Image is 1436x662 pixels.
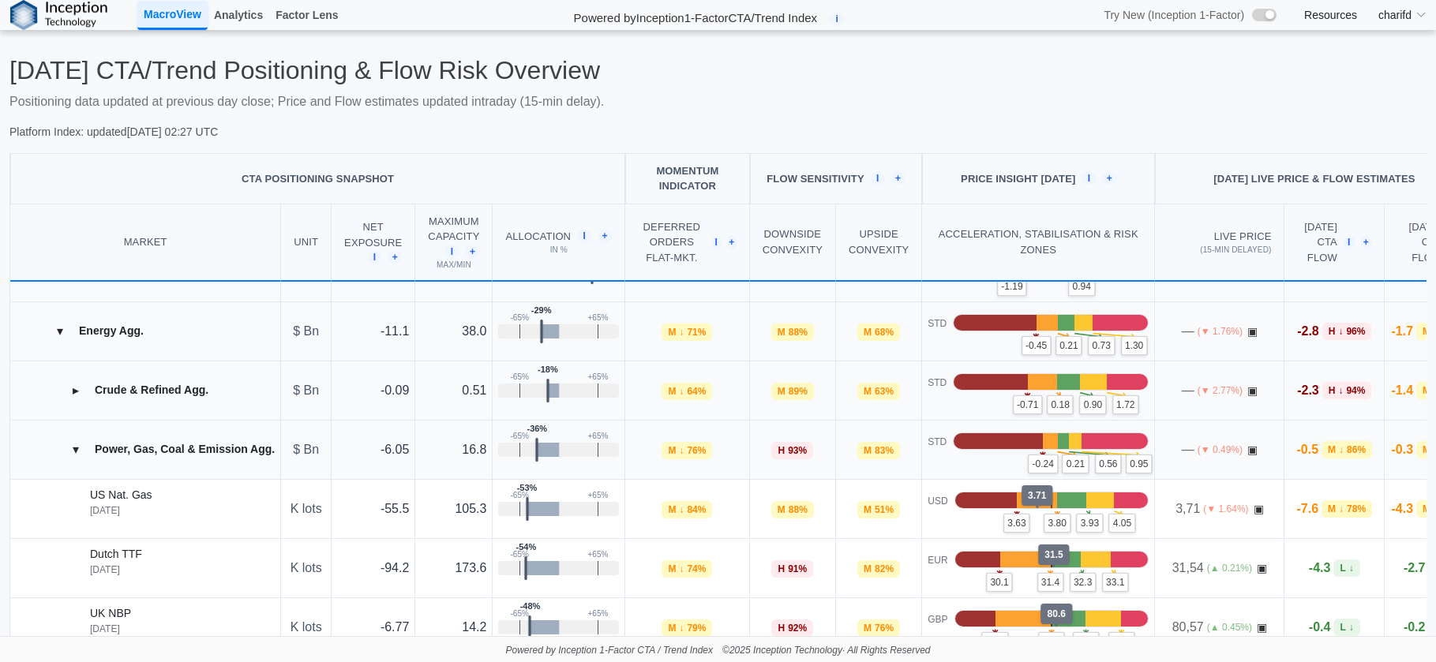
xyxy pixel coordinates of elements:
[79,323,144,339] p: Energy Agg.
[864,443,872,458] span: M
[598,229,612,243] span: +
[1328,502,1336,516] span: M
[1037,573,1063,592] p: 31.4
[1339,502,1344,516] span: ↓
[505,643,713,657] p: Powered by Inception 1-Factor CTA / Trend Index
[1172,618,1204,637] p: 80,57
[727,235,737,249] span: +
[269,2,344,28] a: Factor Lens
[687,325,706,339] span: 71 %
[1349,620,1354,634] span: ↓
[90,546,142,563] p: Dutch TTF
[849,226,909,257] div: Upside Convexity
[788,443,807,458] span: 93 %
[1213,171,1415,187] p: [DATE] Live Price & Flow Estimates
[1095,454,1121,473] p: 0.56
[281,480,332,539] td: K lots
[1361,235,1372,249] span: +
[1108,632,1134,651] p: 85.2
[9,55,1427,85] h2: [DATE] CTA/Trend Positioning & Flow Risk Overview
[1207,620,1252,634] p: (▲ 0.45%)
[788,621,807,635] span: 92 %
[1082,171,1096,185] span: i
[47,319,73,344] button: Collapse group
[668,621,676,635] span: M
[1247,444,1258,455] span: OPEN: Market session is currently open.
[1172,559,1204,578] p: 31,54
[538,363,558,376] p: -18%
[337,381,409,400] p: -0.09
[875,443,894,458] span: 83 %
[875,621,894,635] span: 76 %
[1347,443,1366,457] span: 86 %
[1077,514,1103,533] p: 3.93
[1203,502,1248,516] p: (▼ 1.64%)
[875,562,894,576] span: 82 %
[687,621,706,635] span: 79 %
[1290,618,1378,637] div: -0.4
[788,562,807,576] span: 91 %
[1182,440,1194,459] p: —
[875,503,894,517] span: 51 %
[510,371,528,383] p: - 65 %
[638,219,705,250] span: Deferred Orders
[712,235,722,249] span: i
[961,171,1075,187] p: Price Insight [DATE]
[1003,514,1029,533] p: 3.63
[1028,454,1057,473] p: -0.24
[638,250,705,266] span: FLAT-MKT.
[337,322,409,341] p: -11.1
[1346,383,1365,398] span: 94 %
[1182,322,1194,341] p: —
[505,229,571,245] span: Allocation
[1022,336,1051,355] p: -0.45
[510,430,528,442] p: - 65 %
[208,2,269,28] a: Analytics
[1175,499,1200,518] p: 3,71
[668,384,676,398] span: M
[1297,219,1337,235] span: [DATE]
[421,499,486,518] p: 105.3
[1340,561,1345,575] span: L
[928,376,947,390] p: STD
[1038,632,1064,651] p: 80.2
[1349,561,1354,575] span: ↓
[1344,235,1355,249] span: i
[516,540,537,554] p: -54%
[1126,454,1152,473] p: 0.95
[1369,1,1436,30] summary: charifd
[1080,395,1106,414] p: 0.90
[587,371,608,383] p: + 65 %
[1339,443,1344,457] span: ↓
[1182,381,1194,400] p: —
[587,489,608,501] p: + 65 %
[510,489,528,501] p: - 65 %
[687,562,706,576] span: 74 %
[587,548,608,560] p: + 65 %
[577,229,591,243] span: i
[722,643,930,657] p: © 2025 Inception Technology · All Rights Reserved
[1112,395,1138,414] p: 1.72
[789,325,808,339] span: 88 %
[763,226,823,257] div: Downside Convexity
[1257,563,1267,574] span: OPEN: Market session is currently open.
[1198,324,1243,338] p: (▼ 1.76%)
[864,562,872,576] span: M
[95,441,275,458] p: Power, Gas, Coal & Emission Agg.
[789,503,808,517] span: 88 %
[90,563,142,577] p: [DATE]
[428,214,479,245] span: Maximum Capacity
[388,250,402,264] span: +
[1247,326,1258,337] span: OPEN: Market session is currently open.
[767,171,864,187] p: Flow Sensitivity
[337,440,409,459] p: -6.05
[679,503,684,517] span: ↓
[1055,336,1082,355] p: 0.21
[1338,324,1343,338] span: ↓
[668,562,676,576] span: M
[281,539,332,598] td: K lots
[1290,559,1378,578] div: -4.3
[421,322,486,341] p: 38.0
[9,92,1427,111] p: Positioning data updated at previous day close; Price and Flow estimates updated intraday (15-min...
[281,421,332,480] td: $ Bn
